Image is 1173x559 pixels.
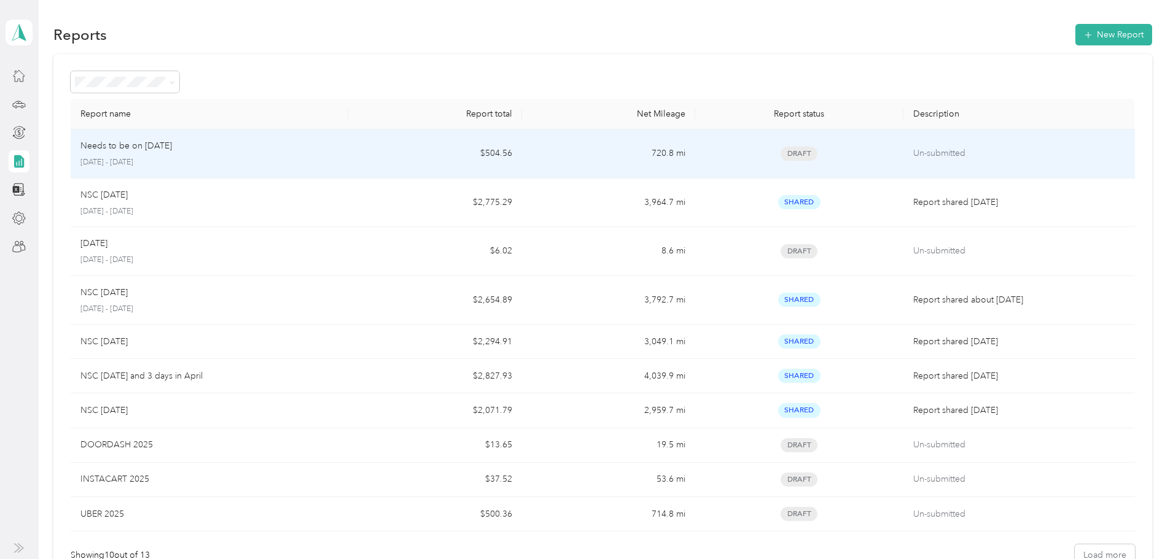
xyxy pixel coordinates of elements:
[80,507,124,521] p: UBER 2025
[80,438,153,452] p: DOORDASH 2025
[348,393,521,428] td: $2,071.79
[80,404,128,417] p: NSC [DATE]
[522,428,695,463] td: 19.5 mi
[781,472,817,487] span: Draft
[913,147,1125,160] p: Un-submitted
[522,497,695,531] td: 714.8 mi
[80,304,338,315] p: [DATE] - [DATE]
[348,428,521,463] td: $13.65
[348,497,521,531] td: $500.36
[522,179,695,228] td: 3,964.7 mi
[80,139,172,153] p: Needs to be on [DATE]
[522,393,695,428] td: 2,959.7 mi
[1075,24,1152,45] button: New Report
[913,472,1125,486] p: Un-submitted
[80,335,128,349] p: NSC [DATE]
[913,244,1125,258] p: Un-submitted
[80,472,149,486] p: INSTACART 2025
[781,147,817,161] span: Draft
[522,99,695,129] th: Net Mileage
[522,463,695,497] td: 53.6 mi
[522,359,695,393] td: 4,039.9 mi
[348,359,521,393] td: $2,827.93
[913,335,1125,349] p: Report shared [DATE]
[80,188,128,202] p: NSC [DATE]
[80,255,338,266] p: [DATE] - [DATE]
[913,507,1125,521] p: Un-submitted
[71,99,348,129] th: Report name
[522,129,695,179] td: 720.8 mi
[80,286,128,299] p: NSC [DATE]
[781,507,817,521] span: Draft
[778,293,820,307] span: Shared
[522,325,695,359] td: 3,049.1 mi
[913,293,1125,307] p: Report shared about [DATE]
[348,99,521,129] th: Report total
[348,276,521,325] td: $2,654.89
[913,196,1125,209] p: Report shared [DATE]
[348,179,521,228] td: $2,775.29
[348,227,521,276] td: $6.02
[80,157,338,168] p: [DATE] - [DATE]
[778,403,820,417] span: Shared
[1104,490,1173,559] iframe: Everlance-gr Chat Button Frame
[913,404,1125,417] p: Report shared [DATE]
[80,237,107,250] p: [DATE]
[781,244,817,258] span: Draft
[778,369,820,383] span: Shared
[705,109,894,119] div: Report status
[348,129,521,179] td: $504.56
[522,227,695,276] td: 8.6 mi
[903,99,1135,129] th: Description
[913,438,1125,452] p: Un-submitted
[778,334,820,349] span: Shared
[53,28,107,41] h1: Reports
[348,463,521,497] td: $37.52
[348,325,521,359] td: $2,294.91
[781,438,817,452] span: Draft
[80,369,203,383] p: NSC [DATE] and 3 days in April
[913,369,1125,383] p: Report shared [DATE]
[80,206,338,217] p: [DATE] - [DATE]
[778,195,820,209] span: Shared
[522,276,695,325] td: 3,792.7 mi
